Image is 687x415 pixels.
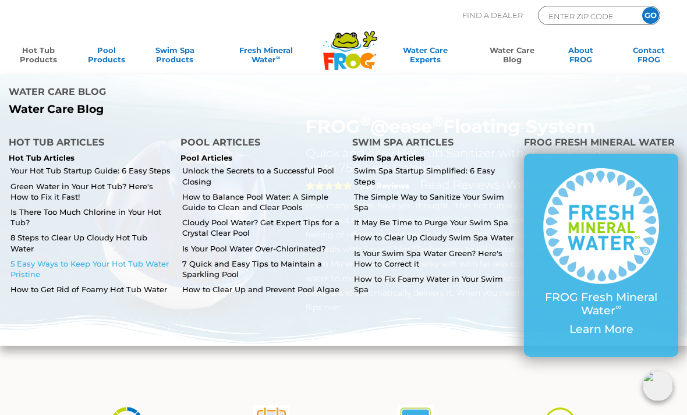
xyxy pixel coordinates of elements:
input: Zip Code Form [547,9,626,23]
a: Water CareBlog [486,45,539,69]
a: Swim Spa Articles [352,153,424,162]
h4: Swim Spa Articles [352,134,507,154]
h4: Hot Tub Articles [9,134,163,154]
h4: FROG Fresh Mineral Water [524,134,678,154]
a: PoolProducts [80,45,133,69]
a: Green Water in Your Hot Tub? Here's How to Fix it Fast! [10,181,172,202]
a: How to Clear Up Cloudy Swim Spa Water [354,232,515,243]
p: Water Care Blog [9,103,335,116]
h4: Water Care Blog [9,83,335,103]
h4: Pool Articles [180,134,335,154]
sup: ∞ [615,302,621,312]
a: Cloudy Pool Water? Get Expert Tips for a Crystal Clear Pool [182,217,343,238]
a: Is Your Pool Water Over-Chlorinated? [182,243,343,254]
img: openIcon [643,371,673,401]
a: Water CareExperts [380,45,470,69]
input: GO [642,7,659,24]
a: How to Balance Pool Water: A Simple Guide to Clean and Clear Pools [182,191,343,212]
a: 7 Quick and Easy Tips to Maintain a Sparkling Pool [182,258,343,279]
a: FROG Fresh Mineral Water∞ Learn More [543,168,659,342]
a: Swim SpaProducts [148,45,201,69]
a: The Simple Way to Sanitize Your Swim Spa [354,191,515,212]
a: Swim Spa Startup Simplified: 6 Easy Steps [354,165,515,186]
a: Fresh MineralWater∞ [217,45,316,69]
a: Hot Tub Articles [9,153,75,162]
a: Hot TubProducts [12,45,65,69]
a: Pool Articles [180,153,232,162]
a: 8 Steps to Clear Up Cloudy Hot Tub Water [10,232,172,253]
a: How to Fix Foamy Water in Your Swim Spa [354,274,515,295]
p: Learn More [543,323,659,336]
a: How to Get Rid of Foamy Hot Tub Water [10,284,172,295]
a: Unlock the Secrets to a Successful Pool Closing [182,165,343,186]
a: It May Be Time to Purge Your Swim Spa [354,217,515,228]
a: Your Hot Tub Startup Guide: 6 Easy Steps [10,165,172,176]
a: ContactFROG [622,45,675,69]
a: AboutFROG [554,45,607,69]
sup: ∞ [276,54,280,61]
p: Find A Dealer [462,6,523,25]
a: Is Your Swim Spa Water Green? Here's How to Correct it [354,248,515,269]
a: How to Clear Up and Prevent Pool Algae [182,284,343,295]
a: Is There Too Much Chlorine in Your Hot Tub? [10,207,172,228]
p: FROG Fresh Mineral Water [543,291,659,318]
a: 5 Easy Ways to Keep Your Hot Tub Water Pristine [10,258,172,279]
